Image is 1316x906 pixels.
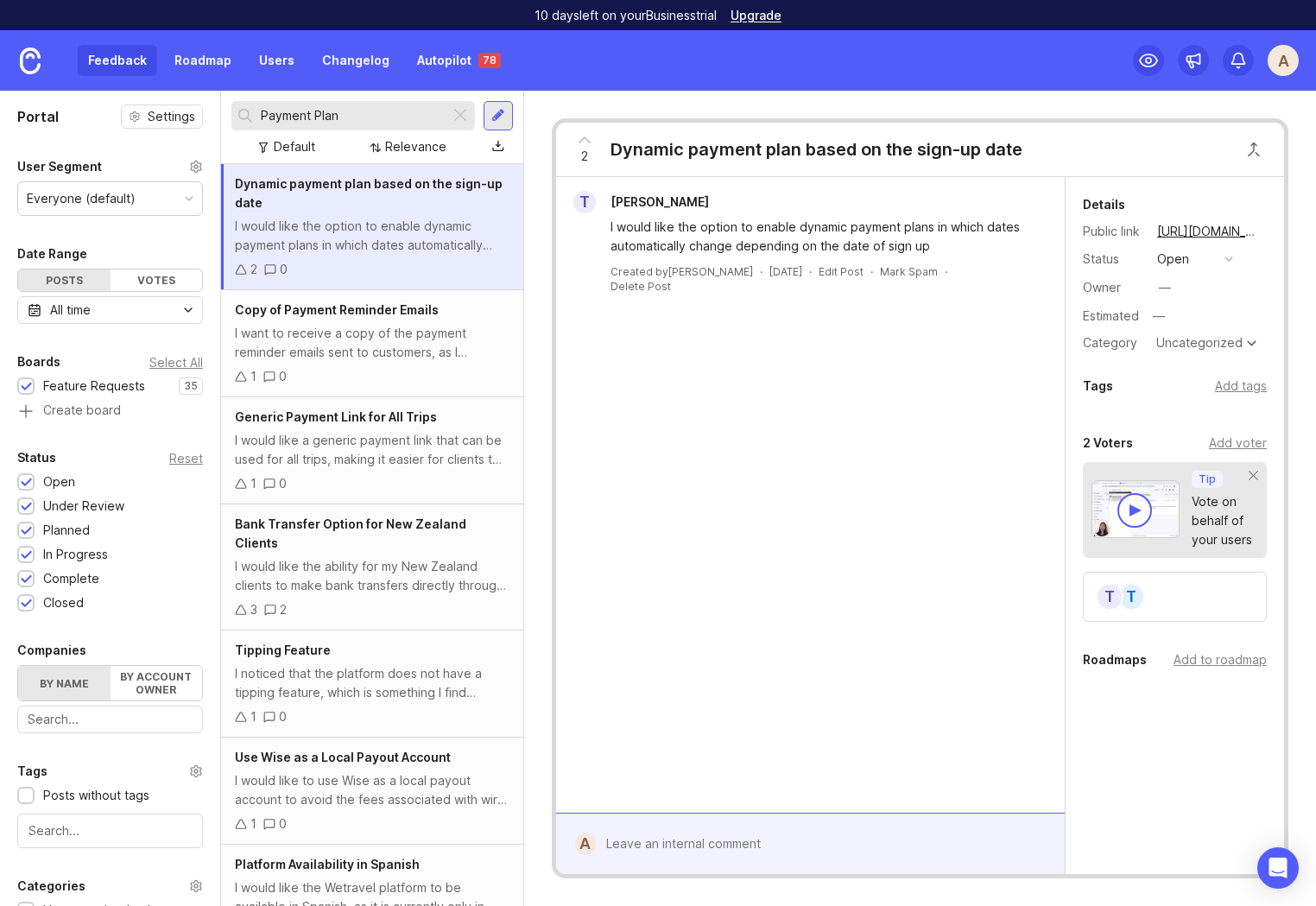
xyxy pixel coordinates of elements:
div: open [1157,250,1189,269]
div: Status [1083,250,1143,269]
span: Copy of Payment Reminder Emails [235,302,439,317]
div: · [870,264,873,279]
div: Owner [1083,278,1143,297]
div: Posts [18,269,111,291]
div: · [945,264,947,279]
div: Open [43,472,75,491]
span: Use Wise as a Local Payout Account [235,750,451,764]
div: — [1159,278,1171,297]
div: Default [274,137,315,156]
button: Settings [121,105,203,129]
a: Dynamic payment plan based on the sign-up dateI would like the option to enable dynamic payment p... [221,164,523,290]
div: Add tags [1215,377,1267,396]
a: Generic Payment Link for All TripsI would like a generic payment link that can be used for all tr... [221,397,523,504]
span: [PERSON_NAME] [611,194,709,209]
a: Upgrade [731,10,781,22]
div: T [1096,583,1123,611]
div: 0 [279,474,287,493]
p: 10 days left on your Business trial [535,7,717,24]
div: 2 [280,600,287,619]
input: Search... [28,821,192,840]
div: I would like the option to enable dynamic payment plans in which dates automatically change depen... [611,218,1030,256]
p: Tip [1199,472,1216,486]
div: T [573,191,596,213]
div: I would like the option to enable dynamic payment plans in which dates automatically change depen... [235,217,509,255]
div: Open Intercom Messenger [1257,847,1299,889]
label: By name [18,666,111,700]
div: Estimated [1083,310,1139,322]
div: 2 Voters [1083,433,1133,453]
div: 3 [250,600,257,619]
div: I would like the ability for my New Zealand clients to make bank transfers directly through WeTra... [235,557,509,595]
div: Complete [43,569,99,588]
div: 1 [250,367,256,386]
div: Add to roadmap [1174,650,1267,669]
a: Tipping FeatureI noticed that the platform does not have a tipping feature, which is something I ... [221,630,523,738]
div: Dynamic payment plan based on the sign-up date [611,137,1022,162]
div: Date Range [17,244,87,264]
div: Status [17,447,56,468]
div: Relevance [385,137,446,156]
div: Select All [149,358,203,367]
a: Roadmap [164,45,242,76]
a: Create board [17,404,203,420]
span: Bank Transfer Option for New Zealand Clients [235,516,466,550]
div: I would like to use Wise as a local payout account to avoid the fees associated with wire transfe... [235,771,509,809]
button: A [1268,45,1299,76]
div: Companies [17,640,86,661]
div: Votes [111,269,203,291]
div: Created by [PERSON_NAME] [611,264,753,279]
div: · [760,264,762,279]
input: Search... [261,106,443,125]
div: Vote on behalf of your users [1192,492,1252,549]
div: Categories [17,876,85,896]
span: Generic Payment Link for All Trips [235,409,437,424]
div: I want to receive a copy of the payment reminder emails sent to customers, as I currently do not ... [235,324,509,362]
div: Boards [17,352,60,372]
div: · [809,264,812,279]
a: T[PERSON_NAME] [563,191,723,213]
a: Use Wise as a Local Payout AccountI would like to use Wise as a local payout account to avoid the... [221,738,523,845]
span: 2 [581,147,588,166]
a: Changelog [312,45,400,76]
span: Platform Availability in Spanish [235,857,420,871]
div: Public link [1083,222,1143,241]
div: Closed [43,593,84,612]
div: Under Review [43,497,124,516]
span: Tipping Feature [235,643,331,657]
button: Close button [1237,132,1271,167]
div: Posts without tags [43,786,149,805]
div: t [1117,583,1145,611]
div: All time [50,301,91,320]
p: 35 [184,379,198,393]
div: Category [1083,333,1143,352]
div: Feature Requests [43,377,145,396]
div: Edit Post [819,264,864,279]
input: Search... [28,710,193,729]
div: 0 [279,707,287,726]
div: 1 [250,814,256,833]
div: In Progress [43,545,108,564]
svg: toggle icon [174,303,202,317]
span: Settings [148,108,195,125]
img: video-thumbnail-vote-d41b83416815613422e2ca741bf692cc.jpg [1091,480,1180,538]
a: Users [249,45,305,76]
div: Reset [169,453,203,463]
div: Add voter [1209,434,1267,453]
div: — [1148,305,1170,327]
div: 1 [250,474,256,493]
div: A [575,833,597,855]
a: Bank Transfer Option for New Zealand ClientsI would like the ability for my New Zealand clients t... [221,504,523,630]
div: Tags [17,761,47,782]
div: User Segment [17,156,102,177]
div: Details [1083,194,1125,215]
button: Mark Spam [880,264,938,279]
div: I noticed that the platform does not have a tipping feature, which is something I find essential ... [235,664,509,702]
div: Delete Post [611,279,671,294]
a: Autopilot 78 [407,45,511,76]
a: [DATE] [769,264,802,279]
div: 0 [279,814,287,833]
